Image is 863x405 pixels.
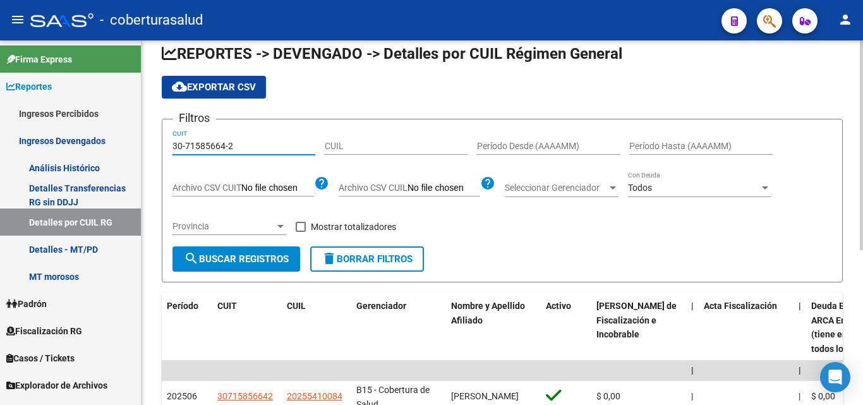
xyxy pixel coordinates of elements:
span: Archivo CSV CUIL [339,183,407,193]
mat-icon: delete [322,251,337,266]
datatable-header-cell: Período [162,293,212,363]
span: REPORTES -> DEVENGADO -> Detalles por CUIL Régimen General [162,45,622,63]
datatable-header-cell: CUIT [212,293,282,363]
mat-icon: help [480,176,495,191]
div: Open Intercom Messenger [820,362,850,392]
span: Gerenciador [356,301,406,311]
span: Buscar Registros [184,253,289,265]
span: Fiscalización RG [6,324,82,338]
span: $ 0,00 [596,391,620,401]
span: | [691,301,694,311]
datatable-header-cell: Acta Fiscalización [699,293,794,363]
span: [PERSON_NAME] de Fiscalización e Incobrable [596,301,677,340]
span: [PERSON_NAME] [451,391,519,401]
input: Archivo CSV CUIT [241,183,314,194]
span: Padrón [6,297,47,311]
button: Borrar Filtros [310,246,424,272]
datatable-header-cell: | [794,293,806,363]
datatable-header-cell: | [686,293,699,363]
mat-icon: search [184,251,199,266]
span: Borrar Filtros [322,253,413,265]
span: Mostrar totalizadores [311,219,396,234]
span: 30715856642 [217,391,273,401]
span: $ 0,00 [811,391,835,401]
span: Acta Fiscalización [704,301,777,311]
span: | [691,365,694,375]
span: | [799,301,801,311]
span: Activo [546,301,571,311]
datatable-header-cell: Gerenciador [351,293,446,363]
button: Buscar Registros [172,246,300,272]
span: Provincia [172,221,275,232]
span: | [799,391,800,401]
span: Nombre y Apellido Afiliado [451,301,525,325]
input: Archivo CSV CUIL [407,183,480,194]
span: 20255410084 [287,391,342,401]
span: Explorador de Archivos [6,378,107,392]
button: Exportar CSV [162,76,266,99]
mat-icon: cloud_download [172,79,187,94]
span: Seleccionar Gerenciador [505,183,607,193]
span: Período [167,301,198,311]
span: Archivo CSV CUIT [172,183,241,193]
h3: Filtros [172,109,216,127]
mat-icon: help [314,176,329,191]
datatable-header-cell: Nombre y Apellido Afiliado [446,293,541,363]
span: Casos / Tickets [6,351,75,365]
datatable-header-cell: CUIL [282,293,351,363]
span: Todos [628,183,652,193]
span: 202506 [167,391,197,401]
span: - coberturasalud [100,6,203,34]
datatable-header-cell: Deuda Bruta Neto de Fiscalización e Incobrable [591,293,686,363]
span: CUIL [287,301,306,311]
mat-icon: menu [10,12,25,27]
span: CUIT [217,301,237,311]
span: | [691,391,693,401]
span: Exportar CSV [172,82,256,93]
datatable-header-cell: Activo [541,293,591,363]
span: | [799,365,801,375]
mat-icon: person [838,12,853,27]
span: Reportes [6,80,52,94]
span: Firma Express [6,52,72,66]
